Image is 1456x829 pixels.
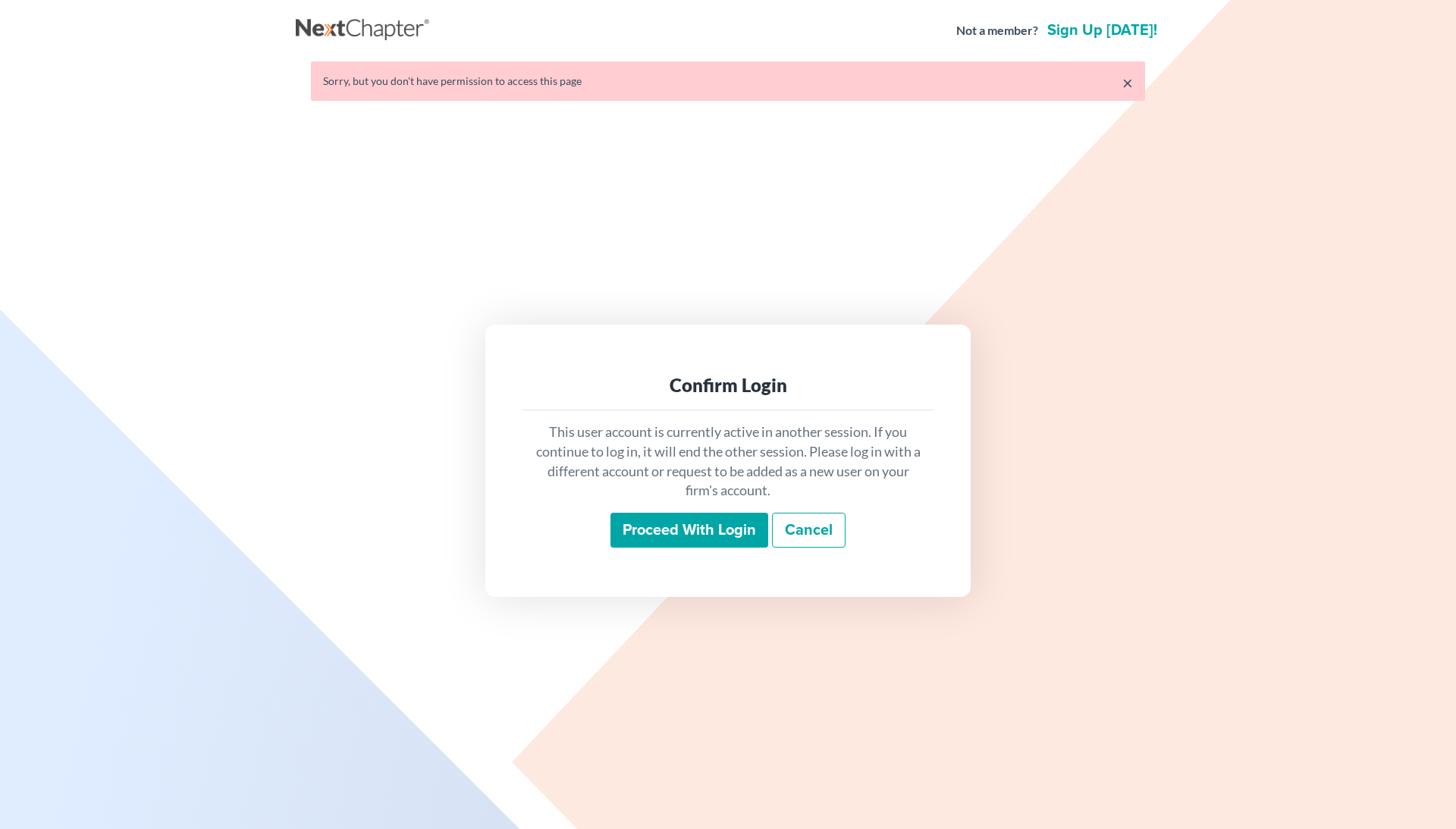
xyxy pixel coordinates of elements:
[323,74,1133,89] div: Sorry, but you don't have permission to access this page
[956,22,1038,39] strong: Not a member?
[610,513,768,548] input: Proceed with login
[772,513,846,548] a: Cancel
[534,373,922,397] div: Confirm Login
[1122,74,1133,92] a: ×
[1044,23,1160,38] a: Sign up [DATE]!
[534,422,922,501] p: This user account is currently active in another session. If you continue to log in, it will end ...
